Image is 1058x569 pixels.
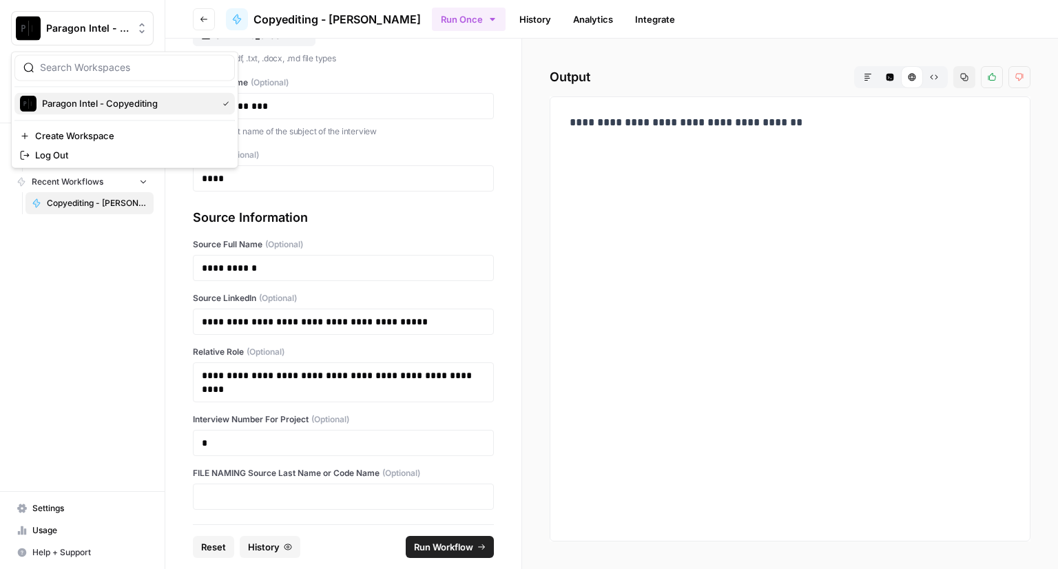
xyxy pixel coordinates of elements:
button: Recent Workflows [11,172,154,192]
img: Paragon Intel - Copyediting Logo [16,16,41,41]
span: Paragon Intel - Copyediting [42,96,211,110]
span: Reset [201,540,226,554]
span: (Optional) [311,413,349,426]
p: Supports .pdf, .txt, .docx, .md file types [193,52,494,65]
span: Copyediting - [PERSON_NAME] [47,197,147,209]
span: Settings [32,502,147,515]
button: Help + Support [11,541,154,563]
span: Help + Support [32,546,147,559]
input: Search Workspaces [40,61,226,74]
span: Copyediting - [PERSON_NAME] [253,11,421,28]
div: Workspace: Paragon Intel - Copyediting [11,51,238,168]
p: First and last name of the subject of the interview [193,125,494,138]
button: Workspace: Paragon Intel - Copyediting [11,11,154,45]
span: Recent Workflows [32,176,103,188]
span: Paragon Intel - Copyediting [46,21,129,35]
a: Copyediting - [PERSON_NAME] [25,192,154,214]
span: Usage [32,524,147,537]
span: (Optional) [382,467,420,479]
span: (Optional) [265,238,303,251]
span: Log Out [35,148,224,162]
span: Create Workspace [35,129,224,143]
h2: Output [550,66,1030,88]
a: Log Out [14,145,235,165]
span: (Optional) [259,292,297,304]
a: History [511,8,559,30]
a: Usage [11,519,154,541]
label: Relative Role [193,346,494,358]
a: Copyediting - [PERSON_NAME] [226,8,421,30]
button: History [240,536,300,558]
a: Analytics [565,8,621,30]
a: Settings [11,497,154,519]
a: Integrate [627,8,683,30]
label: FILE NAMING Source Last Name or Code Name [193,467,494,479]
span: (Optional) [251,76,289,89]
span: History [248,540,280,554]
button: Run Once [432,8,506,31]
span: Run Workflow [414,540,473,554]
button: Reset [193,536,234,558]
label: Ticker [193,149,494,161]
div: Source Information [193,208,494,227]
label: Subject Name [193,76,494,89]
span: (Optional) [221,149,259,161]
img: Paragon Intel - Copyediting Logo [20,95,37,112]
label: Source Full Name [193,238,494,251]
label: Source LinkedIn [193,292,494,304]
span: (Optional) [247,346,284,358]
button: Run Workflow [406,536,494,558]
label: Interview Number For Project [193,413,494,426]
a: Create Workspace [14,126,235,145]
